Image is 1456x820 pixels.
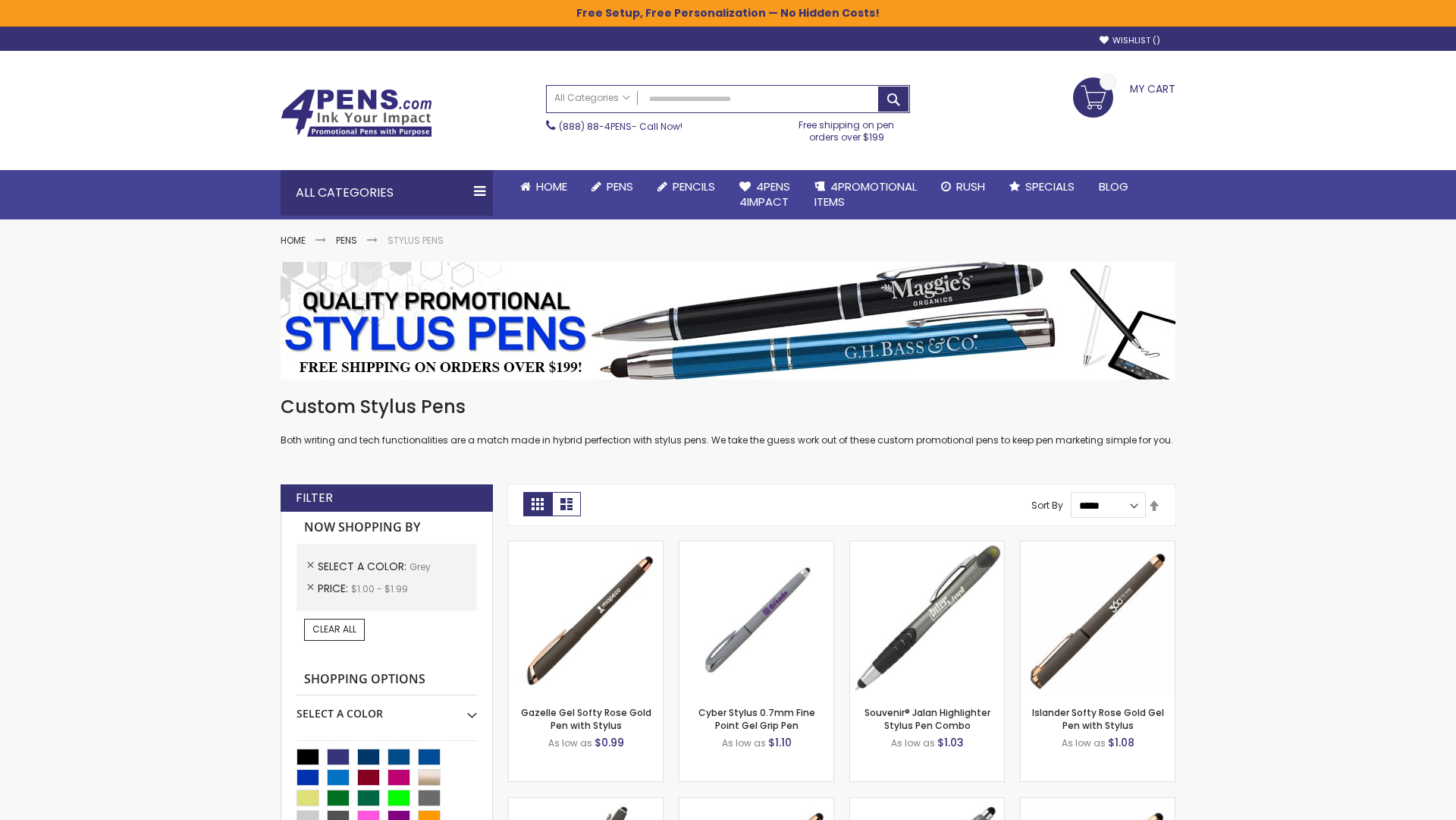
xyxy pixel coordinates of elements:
[850,541,1004,553] a: Souvenir® Jalan Highlighter Stylus Pen Combo-Grey
[296,490,333,506] strong: Filter
[409,560,431,573] span: Grey
[850,541,1004,695] img: Souvenir® Jalan Highlighter Stylus Pen Combo-Grey
[698,706,815,731] a: Cyber Stylus 0.7mm Fine Point Gel Grip Pen
[281,262,1175,380] img: Stylus Pens
[559,120,632,133] a: (888) 88-4PENS
[1099,178,1128,194] span: Blog
[937,735,964,750] span: $1.03
[595,735,624,750] span: $0.99
[1087,170,1141,203] a: Blog
[336,234,357,247] a: Pens
[281,234,306,247] a: Home
[1021,541,1175,695] img: Islander Softy Rose Gold Gel Pen with Stylus-Grey
[783,113,911,143] div: Free shipping on pen orders over $199
[579,170,645,203] a: Pens
[509,797,663,810] a: Custom Soft Touch® Metal Pens with Stylus-Grey
[929,170,997,203] a: Rush
[956,178,985,194] span: Rush
[1021,797,1175,810] a: Islander Softy Rose Gold Gel Pen with Stylus - ColorJet Imprint-Grey
[850,797,1004,810] a: Minnelli Softy Pen with Stylus - Laser Engraved-Grey
[388,234,444,247] strong: Stylus Pens
[1021,541,1175,553] a: Islander Softy Rose Gold Gel Pen with Stylus-Grey
[1032,706,1164,731] a: Islander Softy Rose Gold Gel Pen with Stylus
[722,736,766,749] span: As low as
[281,395,1175,447] div: Both writing and tech functionalities are a match made in hybrid perfection with stylus pens. We ...
[297,695,477,721] div: Select A Color
[645,170,727,203] a: Pencils
[281,89,432,137] img: 4Pens Custom Pens and Promotional Products
[1100,35,1160,46] a: Wishlist
[547,86,638,111] a: All Categories
[318,559,409,574] span: Select A Color
[521,706,651,731] a: Gazelle Gel Softy Rose Gold Pen with Stylus
[727,170,802,219] a: 4Pens4impact
[318,581,351,596] span: Price
[297,664,477,696] strong: Shopping Options
[802,170,929,219] a: 4PROMOTIONALITEMS
[673,178,715,194] span: Pencils
[814,178,917,210] span: 4PROMOTIONAL ITEMS
[1062,736,1106,749] span: As low as
[554,92,630,104] span: All Categories
[509,541,663,695] img: Gazelle Gel Softy Rose Gold Pen with Stylus-Grey
[281,170,493,216] div: All Categories
[548,736,592,749] span: As low as
[509,541,663,553] a: Gazelle Gel Softy Rose Gold Pen with Stylus-Grey
[739,178,790,210] span: 4Pens 4impact
[864,706,990,731] a: Souvenir® Jalan Highlighter Stylus Pen Combo
[997,170,1087,203] a: Specials
[523,492,552,516] strong: Grid
[312,623,356,635] span: Clear All
[508,170,579,203] a: Home
[768,735,792,750] span: $1.10
[679,541,833,695] img: Cyber Stylus 0.7mm Fine Point Gel Grip Pen-Grey
[1031,499,1063,512] label: Sort By
[1025,178,1075,194] span: Specials
[536,178,567,194] span: Home
[891,736,935,749] span: As low as
[304,619,365,640] a: Clear All
[607,178,633,194] span: Pens
[679,797,833,810] a: Gazelle Gel Softy Rose Gold Pen with Stylus - ColorJet-Grey
[351,582,408,595] span: $1.00 - $1.99
[281,395,1175,419] h1: Custom Stylus Pens
[297,512,477,544] strong: Now Shopping by
[679,541,833,553] a: Cyber Stylus 0.7mm Fine Point Gel Grip Pen-Grey
[559,120,682,133] span: - Call Now!
[1108,735,1134,750] span: $1.08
